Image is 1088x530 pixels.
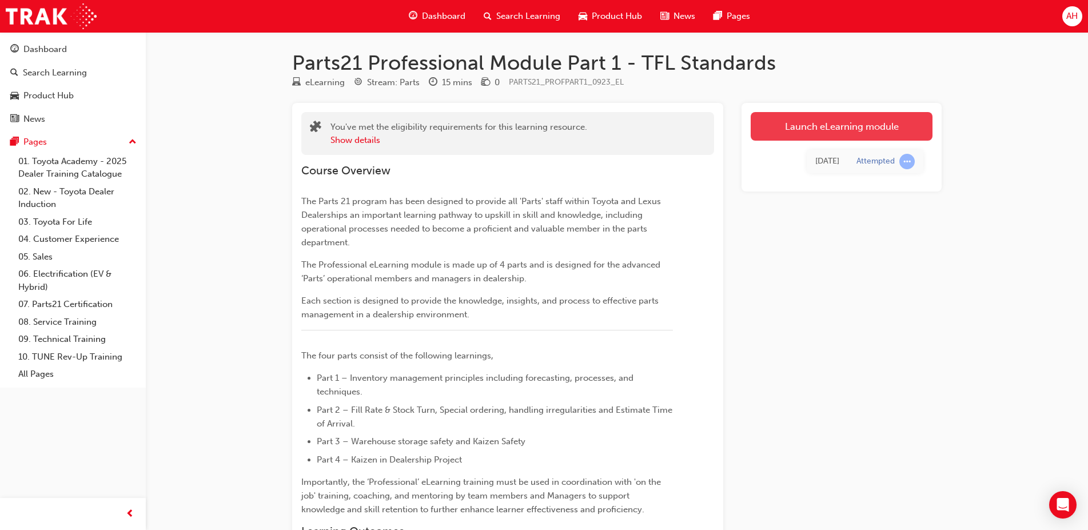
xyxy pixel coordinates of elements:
[660,9,669,23] span: news-icon
[14,230,141,248] a: 04. Customer Experience
[354,75,420,90] div: Stream
[569,5,651,28] a: car-iconProduct Hub
[899,154,915,169] span: learningRecordVerb_ATTEMPT-icon
[1062,6,1082,26] button: AH
[856,156,895,167] div: Attempted
[367,76,420,89] div: Stream: Parts
[330,121,587,146] div: You've met the eligibility requirements for this learning resource.
[23,113,45,126] div: News
[496,10,560,23] span: Search Learning
[5,62,141,83] a: Search Learning
[317,455,462,465] span: Part 4 – Kaizen in Dealership Project
[475,5,569,28] a: search-iconSearch Learning
[592,10,642,23] span: Product Hub
[481,75,500,90] div: Price
[484,9,492,23] span: search-icon
[14,330,141,348] a: 09. Technical Training
[317,373,636,397] span: Part 1 – Inventory management principles including forecasting, processes, and techniques.
[10,137,19,148] span: pages-icon
[129,135,137,150] span: up-icon
[579,9,587,23] span: car-icon
[5,37,141,131] button: DashboardSearch LearningProduct HubNews
[495,76,500,89] div: 0
[14,248,141,266] a: 05. Sales
[6,3,97,29] img: Trak
[481,78,490,88] span: money-icon
[10,68,18,78] span: search-icon
[23,136,47,149] div: Pages
[442,76,472,89] div: 15 mins
[354,78,362,88] span: target-icon
[10,91,19,101] span: car-icon
[5,131,141,153] button: Pages
[673,10,695,23] span: News
[1066,10,1078,23] span: AH
[409,9,417,23] span: guage-icon
[704,5,759,28] a: pages-iconPages
[509,77,624,87] span: Learning resource code
[305,76,345,89] div: eLearning
[14,153,141,183] a: 01. Toyota Academy - 2025 Dealer Training Catalogue
[815,155,839,168] div: Wed Oct 30 2024 15:58:24 GMT+1100 (Australian Eastern Daylight Time)
[727,10,750,23] span: Pages
[751,112,932,141] a: Launch eLearning module
[10,114,19,125] span: news-icon
[14,213,141,231] a: 03. Toyota For Life
[651,5,704,28] a: news-iconNews
[301,296,661,320] span: Each section is designed to provide the knowledge, insights, and process to effective parts manag...
[330,134,380,147] button: Show details
[23,43,67,56] div: Dashboard
[400,5,475,28] a: guage-iconDashboard
[5,109,141,130] a: News
[429,78,437,88] span: clock-icon
[14,365,141,383] a: All Pages
[14,313,141,331] a: 08. Service Training
[714,9,722,23] span: pages-icon
[317,405,675,429] span: Part 2 – Fill Rate & Stock Turn, Special ordering, handling irregularities and Estimate Time of A...
[301,477,663,515] span: Importantly, the ‘Professional’ eLearning training must be used in coordination with 'on the job'...
[310,122,321,135] span: puzzle-icon
[5,85,141,106] a: Product Hub
[10,45,19,55] span: guage-icon
[429,75,472,90] div: Duration
[301,350,493,361] span: The four parts consist of the following learnings,
[301,260,663,284] span: The Professional eLearning module is made up of 4 parts and is designed for the advanced ‘Parts’ ...
[14,296,141,313] a: 07. Parts21 Certification
[317,436,525,447] span: Part 3 – Warehouse storage safety and Kaizen Safety
[292,78,301,88] span: learningResourceType_ELEARNING-icon
[23,89,74,102] div: Product Hub
[14,265,141,296] a: 06. Electrification (EV & Hybrid)
[422,10,465,23] span: Dashboard
[292,50,942,75] h1: Parts21 Professional Module Part 1 - TFL Standards
[301,196,663,248] span: The Parts 21 program has been designed to provide all 'Parts' staff within Toyota and Lexus Deale...
[14,183,141,213] a: 02. New - Toyota Dealer Induction
[126,507,134,521] span: prev-icon
[5,39,141,60] a: Dashboard
[14,348,141,366] a: 10. TUNE Rev-Up Training
[1049,491,1077,519] div: Open Intercom Messenger
[23,66,87,79] div: Search Learning
[301,164,390,177] span: Course Overview
[292,75,345,90] div: Type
